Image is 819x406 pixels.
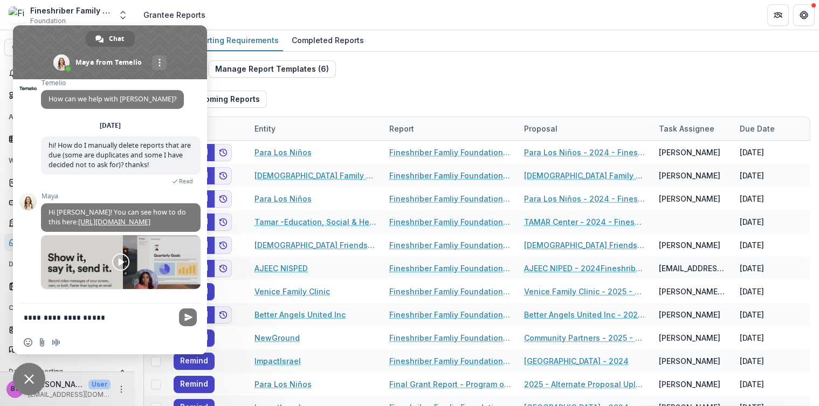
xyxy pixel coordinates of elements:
button: Add to friends [215,260,232,277]
div: [PERSON_NAME] [659,332,720,343]
div: Task Assignee [652,123,721,134]
button: Partners [767,4,789,26]
span: Read [179,177,193,185]
a: Venice Family Clinic - 2025 - Alternate Proposal Upload [524,286,646,297]
span: Send [179,308,197,326]
span: Contacts [9,304,115,312]
div: Close chat [13,363,45,395]
div: [DATE] [733,210,814,233]
span: Foundation [30,16,66,26]
a: Fineshriber Famliy Foundation Final Report Upload [389,263,511,274]
div: Upcoming Reporting Requirements [143,32,283,48]
button: Remind [174,376,215,393]
a: [GEOGRAPHIC_DATA] - 2024 [524,355,629,367]
div: [PERSON_NAME] [659,379,720,390]
div: Proposal [518,123,564,134]
a: [DEMOGRAPHIC_DATA] Friends of Parents Circle - 2024 - Alternate Proposal Upload [524,239,646,251]
div: [PERSON_NAME] [659,355,720,367]
a: Fineshriber Famliy Foundation Final Report Upload [389,355,511,367]
div: [DATE] [733,303,814,326]
button: Open Workflows [4,152,130,169]
div: Entity [248,117,383,140]
span: Data & Reporting [9,368,115,375]
a: [DEMOGRAPHIC_DATA] Friends of Parents Circle [254,239,376,251]
a: ImpactIsrael [254,355,301,367]
div: [DATE] [733,326,814,349]
div: [DATE] [733,164,814,187]
span: How can we help with [PERSON_NAME]? [49,94,176,104]
a: Payments [4,214,130,231]
a: Para Los Niños - 2024 - Fineshriber Family Foundation Grant Proposal 2024 Current Partner - Progr... [524,193,646,204]
a: Fineshriber Famliy Foundation Final Report Upload [389,170,511,181]
a: [URL][DOMAIN_NAME] [78,217,150,226]
a: Para Los Niños [254,379,312,390]
a: Proposals [4,174,130,191]
span: Activity [9,113,115,121]
div: Proposal [518,117,652,140]
button: Add to friends [215,237,232,254]
button: Open Data & Reporting [4,363,130,380]
img: Fineshriber Family Foundation [9,6,26,24]
span: Send a file [38,338,46,347]
button: Add to friends [215,190,232,208]
a: 2025 - Alternate Proposal Upload [524,379,646,390]
button: Remind [174,353,215,370]
button: Add to friends [215,306,232,324]
a: Grantee Reports [4,233,130,251]
div: Chat [86,31,135,47]
span: Maya [41,192,201,200]
div: Completed Reports [287,32,368,48]
button: Get Help [793,4,815,26]
div: Due Date [733,123,781,134]
span: Hi [PERSON_NAME]! You can see how to do this here: [49,208,186,226]
a: Fineshriber Famliy Foundation Final Report Upload [389,193,511,204]
div: [DATE] [733,233,814,257]
button: Add to friends [215,214,232,231]
a: NewGround [254,332,300,343]
div: Report [383,117,518,140]
a: Better Angels United Inc - 2025 - Fineshriber Famliy Foundation NEW PARTNER [PERSON_NAME] Proposa... [524,309,646,320]
button: More [115,383,128,396]
a: Fineshriber Famliy Foundation Final Report Upload [389,239,511,251]
div: Task Assignee [652,117,733,140]
div: [DATE] [733,187,814,210]
div: [PERSON_NAME] [659,239,720,251]
button: Manage Report Templates (6) [208,60,336,78]
span: Temelio [41,79,184,87]
div: More channels [152,56,167,70]
a: AJEEC NISPED [254,263,308,274]
a: Dashboard [4,86,130,104]
a: TAMAR Center - 2024 - Fineshriber Famliy Foundation NEW PARTNER [PERSON_NAME] Proposal Instructio... [524,216,646,228]
div: [DATE] [733,280,814,303]
span: Workflows [9,157,115,164]
span: Insert an emoji [24,338,32,347]
div: Beth Tigay [11,386,19,393]
a: Tamar -Education, Social & Health Services [254,216,376,228]
button: Search... [4,39,130,56]
textarea: Compose your message... [24,313,173,322]
div: [EMAIL_ADDRESS][DOMAIN_NAME] [659,263,727,274]
div: Report [383,123,421,134]
div: [PERSON_NAME] O'[PERSON_NAME] [659,286,727,297]
button: Open Documents [4,256,130,273]
nav: breadcrumb [139,7,210,23]
div: [DATE] [733,141,814,164]
button: Notifications229 [4,65,130,82]
a: Grantees [4,321,130,339]
a: Para Los Niños - 2024 - Fineshriber Family Foundation Grant Proposal 2024 Current Partner - Progr... [524,147,646,158]
a: Better Angels United Inc [254,309,346,320]
button: Open Activity [4,108,130,126]
a: [DEMOGRAPHIC_DATA] Family Service of [GEOGRAPHIC_DATA] - 2024 - Fineshriber Family Foundation Gra... [524,170,646,181]
div: Entity [248,123,282,134]
div: [DATE] [733,257,814,280]
button: Open Contacts [4,299,130,316]
a: AJEEC NIPED - 2024Fineshriber Famliy Foundation NEW PARTNER Grant Proposal Instructions 2024 - Pr... [524,263,646,274]
button: Open entity switcher [115,4,130,26]
span: Audio message [52,338,60,347]
span: hi! How do I manually delete reports that are due (some are duplicates and some I have decided no... [49,141,191,169]
div: [PERSON_NAME] [659,147,720,158]
div: [PERSON_NAME] [659,170,720,181]
a: Form Builder [4,194,130,211]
